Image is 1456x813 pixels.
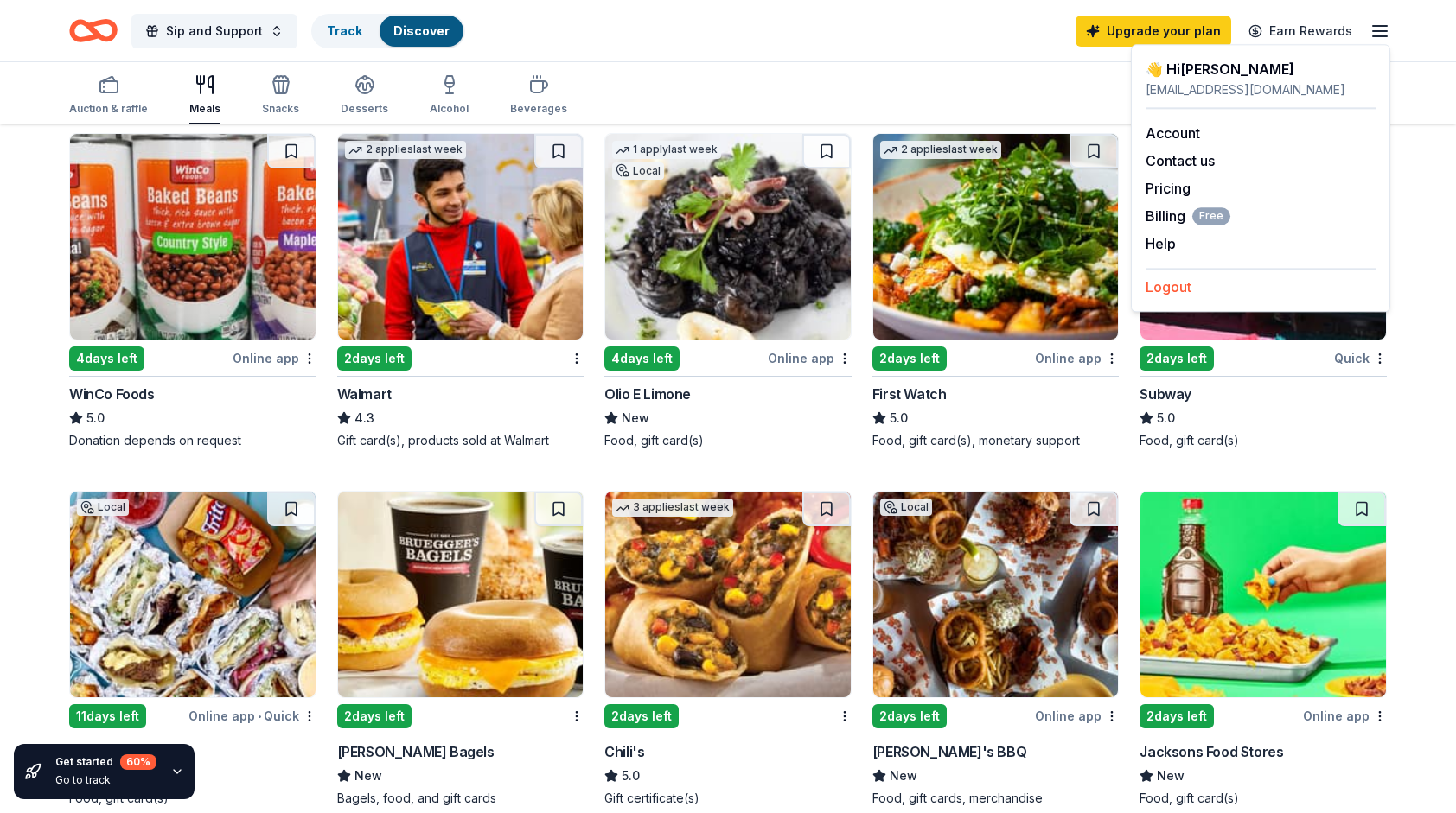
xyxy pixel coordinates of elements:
button: Help [1146,233,1176,254]
img: Image for Jacksons Food Stores [1140,492,1386,697]
span: New [354,765,382,786]
div: Beverages [510,102,567,116]
a: Image for Olio E Limone1 applylast weekLocal4days leftOnline appOlio E LimoneNewFood, gift card(s) [604,133,852,449]
div: Get started [55,754,156,770]
div: Online app [1303,705,1387,727]
a: Image for HomeStateLocal11days leftOnline app•QuickHomeStateNewFood, gift card(s) [69,491,316,807]
div: Jacksons Food Stores [1140,741,1283,762]
div: Alcohol [430,102,469,116]
img: Image for First Watch [873,134,1119,340]
img: Image for Phil's BBQ [873,492,1119,697]
div: Food, gift card(s) [1140,790,1387,807]
div: Food, gift card(s), monetary support [872,432,1120,449]
a: Image for WinCo Foods4days leftOnline appWinCo Foods5.0Donation depends on request [69,133,316,449]
button: Beverages [510,67,567,124]
a: Account [1146,124,1200,142]
div: 👋 Hi [PERSON_NAME] [1146,59,1376,79]
a: Discover [393,23,450,38]
div: Food, gift card(s) [604,432,852,449]
span: Sip and Support [166,21,263,41]
img: Image for HomeState [70,492,316,697]
div: [EMAIL_ADDRESS][DOMAIN_NAME] [1146,79,1376,100]
a: Track [327,23,362,38]
button: Desserts [341,67,388,124]
div: Chili's [604,741,644,762]
div: Food, gift card(s) [1140,432,1387,449]
div: Desserts [341,102,388,116]
div: Local [880,499,932,516]
div: Snacks [262,102,299,116]
span: New [1157,765,1185,786]
div: WinCo Foods [69,384,155,404]
div: Online app [768,347,852,369]
img: Image for Chili's [605,492,851,697]
span: 5.0 [890,408,908,429]
div: Quick [1334,347,1387,369]
a: Upgrade your plan [1076,16,1231,47]
a: Pricing [1146,180,1191,197]
img: Image for WinCo Foods [70,134,316,340]
span: 4.3 [354,408,374,429]
div: 2 days left [1140,704,1214,728]
div: Go to track [55,773,156,787]
button: TrackDiscover [311,14,465,48]
div: Gift certificate(s) [604,790,852,807]
div: 3 applies last week [612,499,733,517]
span: New [622,408,649,429]
div: Donation depends on request [69,432,316,449]
div: Meals [189,102,220,116]
a: Image for First Watch2 applieslast week2days leftOnline appFirst Watch5.0Food, gift card(s), mone... [872,133,1120,449]
div: Subway [1140,384,1191,404]
div: 4 days left [69,346,144,371]
div: 1 apply last week [612,141,721,159]
span: 5.0 [622,765,640,786]
div: 60 % [120,754,156,770]
span: 5.0 [86,408,105,429]
div: 2 days left [872,346,947,371]
div: Bagels, food, and gift cards [337,790,584,807]
div: Olio E Limone [604,384,691,404]
span: Billing [1146,206,1230,226]
div: Local [612,162,664,180]
div: 2 applies last week [880,141,1001,159]
button: BillingFree [1146,206,1230,226]
button: Snacks [262,67,299,124]
img: Image for Bruegger's Bagels [338,492,584,697]
button: Sip and Support [131,14,297,48]
div: Gift card(s), products sold at Walmart [337,432,584,449]
button: Contact us [1146,150,1215,171]
div: 2 applies last week [345,141,466,159]
a: Earn Rewards [1238,16,1363,47]
a: Image for Phil's BBQLocal2days leftOnline app[PERSON_NAME]'s BBQNewFood, gift cards, merchandise [872,491,1120,807]
div: 2 days left [337,704,412,728]
a: Image for Chili's3 applieslast week2days leftChili's5.0Gift certificate(s) [604,491,852,807]
div: 2 days left [872,704,947,728]
button: Auction & raffle [69,67,148,124]
div: Online app [233,347,316,369]
button: Logout [1146,276,1191,297]
img: Image for Olio E Limone [605,134,851,340]
a: Image for Jacksons Food Stores2days leftOnline appJacksons Food StoresNewFood, gift card(s) [1140,491,1387,807]
div: 11 days left [69,704,146,728]
div: 2 days left [1140,346,1214,371]
div: Online app Quick [188,705,316,727]
a: Image for Bruegger's Bagels2days left[PERSON_NAME] BagelsNewBagels, food, and gift cards [337,491,584,807]
div: [PERSON_NAME]'s BBQ [872,741,1026,762]
div: 4 days left [604,346,680,371]
div: Food, gift cards, merchandise [872,790,1120,807]
img: Image for Walmart [338,134,584,340]
span: New [890,765,917,786]
button: Alcohol [430,67,469,124]
span: 5.0 [1157,408,1175,429]
div: 2 days left [604,704,679,728]
a: Home [69,10,118,51]
div: Walmart [337,384,392,404]
div: Online app [1035,347,1119,369]
span: Free [1192,207,1230,225]
div: First Watch [872,384,947,404]
div: [PERSON_NAME] Bagels [337,741,495,762]
span: • [258,709,261,723]
div: 2 days left [337,346,412,371]
div: Online app [1035,705,1119,727]
button: Meals [189,67,220,124]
